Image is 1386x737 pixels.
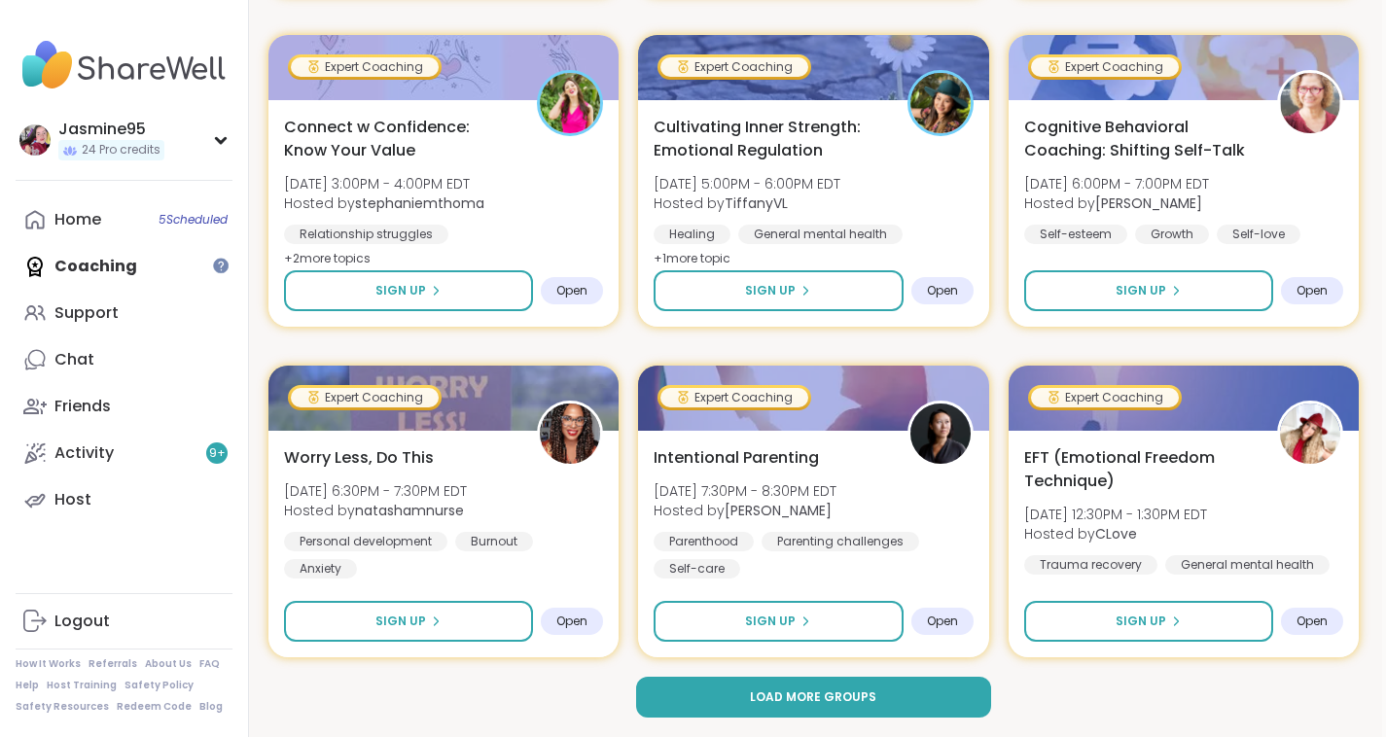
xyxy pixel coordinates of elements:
[1297,283,1328,298] span: Open
[654,116,885,162] span: Cultivating Inner Strength: Emotional Regulation
[54,442,114,464] div: Activity
[927,614,958,629] span: Open
[16,476,232,523] a: Host
[654,501,836,520] span: Hosted by
[1116,613,1166,630] span: Sign Up
[725,193,788,213] b: TiffanyVL
[654,446,819,470] span: Intentional Parenting
[284,225,448,244] div: Relationship struggles
[16,430,232,476] a: Activity9+
[16,31,232,99] img: ShareWell Nav Logo
[1031,57,1179,77] div: Expert Coaching
[1024,270,1273,311] button: Sign Up
[1165,555,1330,575] div: General mental health
[654,193,840,213] span: Hosted by
[284,116,515,162] span: Connect w Confidence: Know Your Value
[284,174,484,193] span: [DATE] 3:00PM - 4:00PM EDT
[284,481,467,501] span: [DATE] 6:30PM - 7:30PM EDT
[284,601,533,642] button: Sign Up
[654,174,840,193] span: [DATE] 5:00PM - 6:00PM EDT
[82,142,160,158] span: 24 Pro credits
[540,404,600,464] img: natashamnurse
[159,212,228,228] span: 5 Scheduled
[1024,601,1273,642] button: Sign Up
[54,302,119,324] div: Support
[738,225,903,244] div: General mental health
[54,396,111,417] div: Friends
[556,283,587,298] span: Open
[209,445,226,462] span: 9 +
[199,657,220,671] a: FAQ
[654,601,903,642] button: Sign Up
[910,73,971,133] img: TiffanyVL
[636,677,992,718] button: Load more groups
[16,700,109,714] a: Safety Resources
[16,196,232,243] a: Home5Scheduled
[16,383,232,430] a: Friends
[54,611,110,632] div: Logout
[16,598,232,645] a: Logout
[750,688,876,706] span: Load more groups
[284,193,484,213] span: Hosted by
[213,258,229,273] iframe: Spotlight
[556,614,587,629] span: Open
[654,225,730,244] div: Healing
[54,489,91,510] div: Host
[1024,505,1207,524] span: [DATE] 12:30PM - 1:30PM EDT
[291,388,439,407] div: Expert Coaching
[16,657,81,671] a: How It Works
[1280,73,1340,133] img: Fausta
[47,679,117,692] a: Host Training
[660,388,808,407] div: Expert Coaching
[291,57,439,77] div: Expert Coaching
[654,532,754,551] div: Parenthood
[1095,193,1202,213] b: [PERSON_NAME]
[284,501,467,520] span: Hosted by
[725,501,832,520] b: [PERSON_NAME]
[16,679,39,692] a: Help
[1297,614,1328,629] span: Open
[355,501,464,520] b: natashamnurse
[284,446,434,470] span: Worry Less, Do This
[16,336,232,383] a: Chat
[58,119,164,140] div: Jasmine95
[910,404,971,464] img: Natasha
[89,657,137,671] a: Referrals
[1024,446,1256,493] span: EFT (Emotional Freedom Technique)
[284,559,357,579] div: Anxiety
[1116,282,1166,299] span: Sign Up
[355,193,484,213] b: stephaniemthoma
[284,532,447,551] div: Personal development
[145,657,192,671] a: About Us
[660,57,808,77] div: Expert Coaching
[19,124,51,156] img: Jasmine95
[762,532,919,551] div: Parenting challenges
[1024,174,1209,193] span: [DATE] 6:00PM - 7:00PM EDT
[1024,193,1209,213] span: Hosted by
[284,270,533,311] button: Sign Up
[654,270,903,311] button: Sign Up
[745,282,796,299] span: Sign Up
[1024,524,1207,544] span: Hosted by
[654,481,836,501] span: [DATE] 7:30PM - 8:30PM EDT
[1095,524,1137,544] b: CLove
[199,700,223,714] a: Blog
[1135,225,1209,244] div: Growth
[54,209,101,230] div: Home
[927,283,958,298] span: Open
[1024,225,1127,244] div: Self-esteem
[375,282,426,299] span: Sign Up
[117,700,192,714] a: Redeem Code
[124,679,194,692] a: Safety Policy
[654,559,740,579] div: Self-care
[375,613,426,630] span: Sign Up
[1024,116,1256,162] span: Cognitive Behavioral Coaching: Shifting Self-Talk
[54,349,94,370] div: Chat
[16,290,232,336] a: Support
[540,73,600,133] img: stephaniemthoma
[455,532,533,551] div: Burnout
[1024,555,1157,575] div: Trauma recovery
[1280,404,1340,464] img: CLove
[1217,225,1300,244] div: Self-love
[1031,388,1179,407] div: Expert Coaching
